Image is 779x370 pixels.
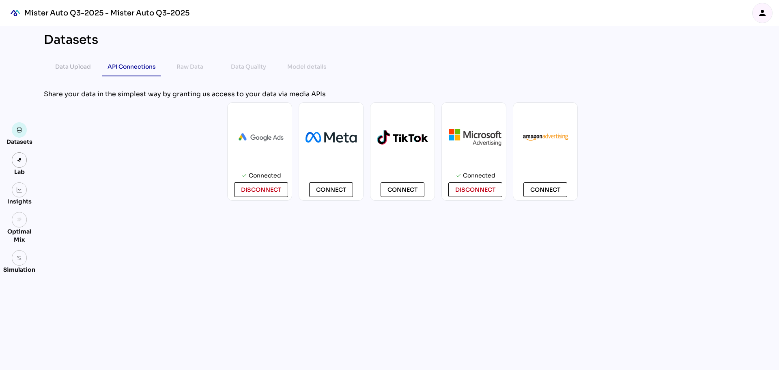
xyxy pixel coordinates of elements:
div: mediaROI [6,4,24,22]
div: Datasets [44,32,98,47]
img: AmazonAdvertising.webp [520,132,571,143]
i: check [456,173,461,178]
i: person [757,8,767,18]
img: logo-tiktok-2.svg [377,130,428,145]
div: Data Upload [55,62,91,71]
img: Meta_Platforms.svg [306,132,357,142]
img: lab.svg [17,157,22,163]
div: API Connections [108,62,156,71]
i: check [241,173,247,178]
button: Connect [381,182,424,197]
div: Model details [287,62,327,71]
img: Ads_logo_horizontal.png [234,129,288,146]
button: Connect [523,182,567,197]
div: Share your data in the simplest way by granting us access to your data via media APIs [44,89,761,99]
button: disconnect [234,182,288,197]
div: Datasets [6,138,32,146]
div: Simulation [3,266,35,274]
div: Data Quality [231,62,266,71]
i: grain [17,217,22,223]
img: microsoft.png [448,128,502,147]
span: disconnect [241,185,281,195]
button: Connect [309,182,353,197]
div: Lab [11,168,28,176]
img: settings.svg [17,255,22,261]
div: Raw Data [176,62,203,71]
div: Mister Auto Q3-2025 - Mister Auto Q3-2025 [24,8,189,18]
div: Insights [7,197,32,206]
div: Connected [463,169,495,182]
span: disconnect [455,185,495,195]
img: data.svg [17,127,22,133]
span: Connect [530,185,560,195]
img: graph.svg [17,187,22,193]
div: Connected [249,169,281,182]
button: disconnect [448,182,502,197]
div: Optimal Mix [3,227,35,244]
span: Connect [316,185,346,195]
span: Connect [387,185,417,195]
